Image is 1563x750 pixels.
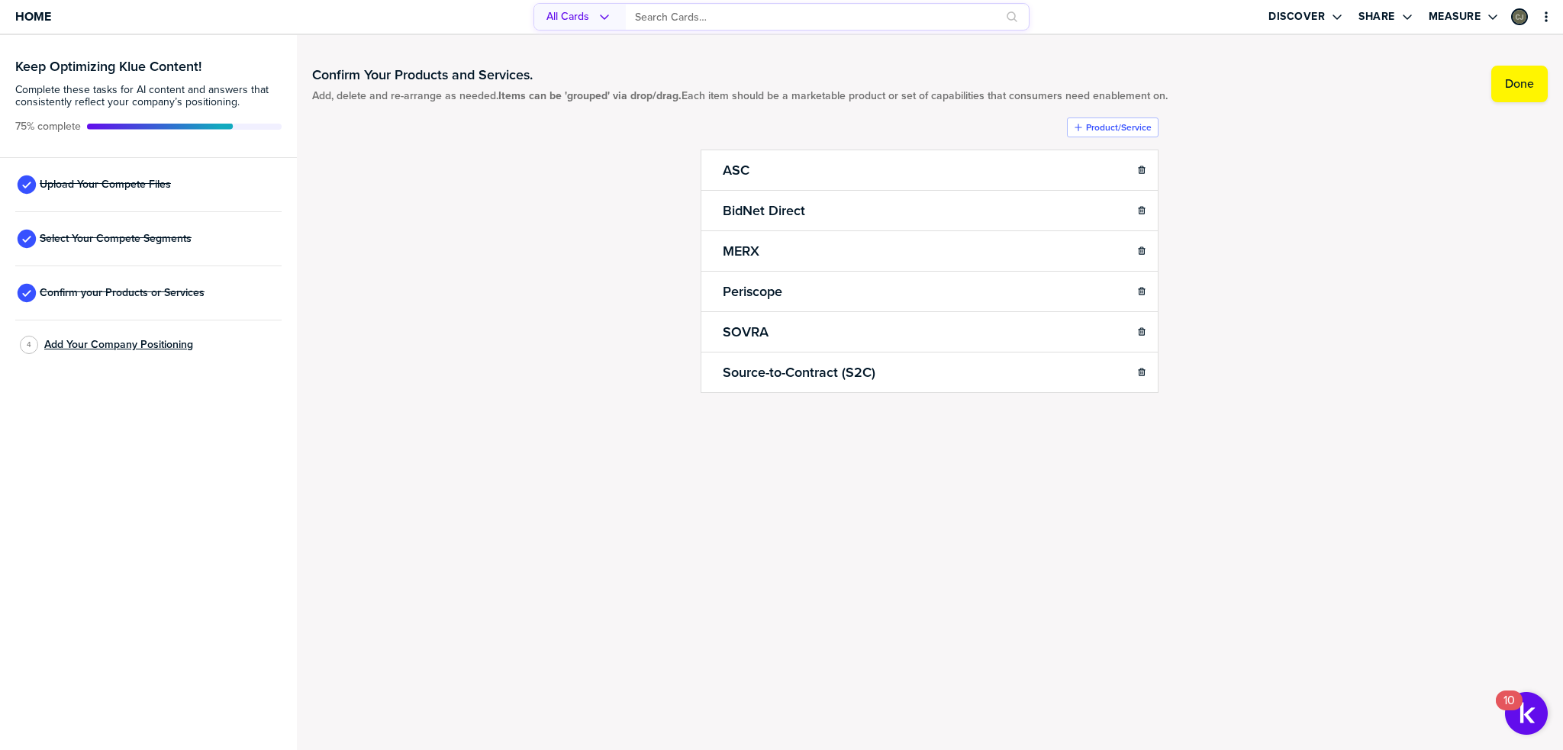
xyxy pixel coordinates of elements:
li: ASC [701,150,1159,191]
button: Done [1491,66,1548,102]
label: Discover [1268,10,1325,24]
img: c65fcb38e18d704d0d21245db2ff7be0-sml.png [1513,10,1526,24]
li: SOVRA [701,311,1159,352]
button: Product/Service [1067,117,1159,137]
li: Source-to-Contract (S2C) [701,352,1159,393]
span: Select Your Compete Segments [40,233,192,245]
input: Search Cards… [635,5,997,30]
a: Edit Profile [1510,7,1529,27]
span: Upload Your Compete Files [40,179,171,191]
h1: Confirm Your Products and Services. [312,66,1168,84]
h2: Periscope [720,281,785,302]
span: Active [15,121,81,133]
label: Done [1505,76,1534,92]
li: BidNet Direct [701,190,1159,231]
label: Measure [1429,10,1481,24]
strong: Items can be 'grouped' via drop/drag. [498,88,682,104]
span: Add, delete and re-arrange as needed. Each item should be a marketable product or set of capabili... [312,90,1168,102]
label: Product/Service [1086,121,1152,134]
h2: Source-to-Contract (S2C) [720,362,878,383]
h2: BidNet Direct [720,200,808,221]
span: Complete these tasks for AI content and answers that consistently reflect your company’s position... [15,84,282,108]
h2: SOVRA [720,321,772,343]
span: Home [15,10,51,23]
li: MERX [701,230,1159,272]
span: Add Your Company Positioning [44,339,193,351]
li: Periscope [701,271,1159,312]
div: 10 [1503,700,1515,720]
label: Share [1358,10,1395,24]
div: Catherine Joubert [1511,8,1528,25]
h2: MERX [720,240,762,262]
h3: Keep Optimizing Klue Content! [15,60,282,73]
button: Open Resource Center, 10 new notifications [1505,692,1548,735]
h2: ASC [720,159,752,181]
span: 4 [27,339,31,350]
span: All Cards [546,11,589,23]
span: Confirm your Products or Services [40,287,205,299]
